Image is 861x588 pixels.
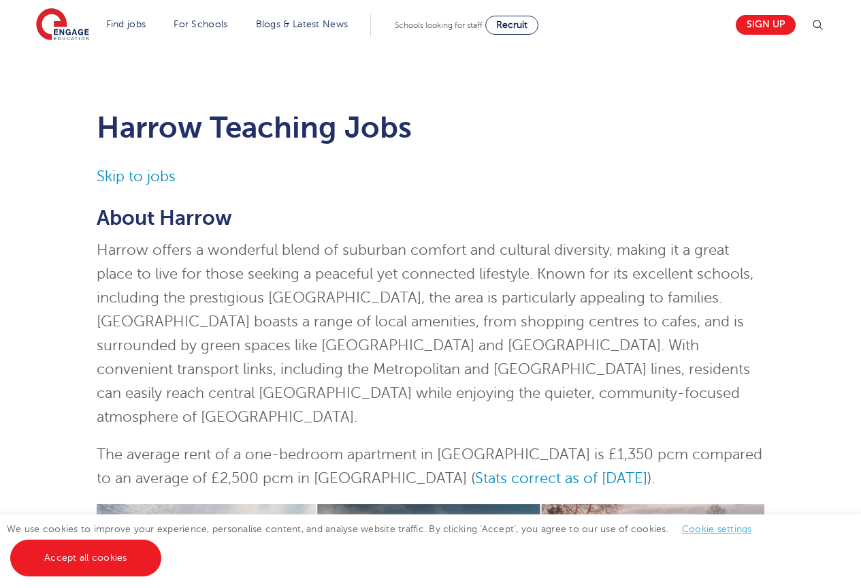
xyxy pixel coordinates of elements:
[97,238,764,429] p: Harrow offers a wonderful blend of suburban comfort and cultural diversity, making it a great pla...
[97,168,176,185] a: Skip to jobs
[682,524,752,534] a: Cookie settings
[395,20,483,30] span: Schools looking for staff
[485,16,538,35] a: Recruit
[10,540,161,576] a: Accept all cookies
[7,524,766,563] span: We use cookies to improve your experience, personalise content, and analyse website traffic. By c...
[97,446,762,486] span: The average rent of a one-bedroom apartment in [GEOGRAPHIC_DATA] is £1,350 pcm compared to an ave...
[36,8,89,42] img: Engage Education
[97,206,232,230] b: About Harrow
[496,20,527,30] span: Recruit
[174,19,227,29] a: For Schools
[256,19,348,29] a: Blogs & Latest News
[475,470,647,486] a: Stats correct as of [DATE]
[106,19,146,29] a: Find jobs
[736,15,796,35] a: Sign up
[97,110,764,144] h1: Harrow Teaching Jobs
